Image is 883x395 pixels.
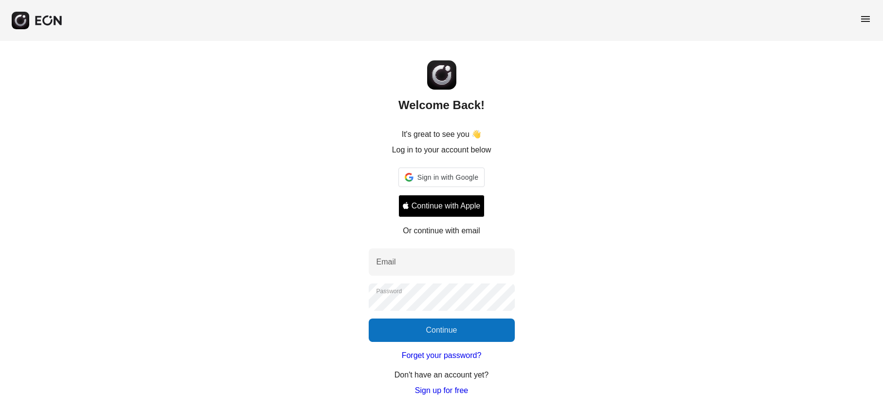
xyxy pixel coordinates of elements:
[398,168,485,187] div: Sign in with Google
[860,13,871,25] span: menu
[395,369,488,381] p: Don't have an account yet?
[402,129,482,140] p: It's great to see you 👋
[398,195,485,217] button: Signin with apple ID
[417,171,478,183] span: Sign in with Google
[369,319,515,342] button: Continue
[402,350,482,361] a: Forget your password?
[376,287,402,295] label: Password
[376,256,396,268] label: Email
[403,225,480,237] p: Or continue with email
[392,144,491,156] p: Log in to your account below
[398,97,485,113] h2: Welcome Back!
